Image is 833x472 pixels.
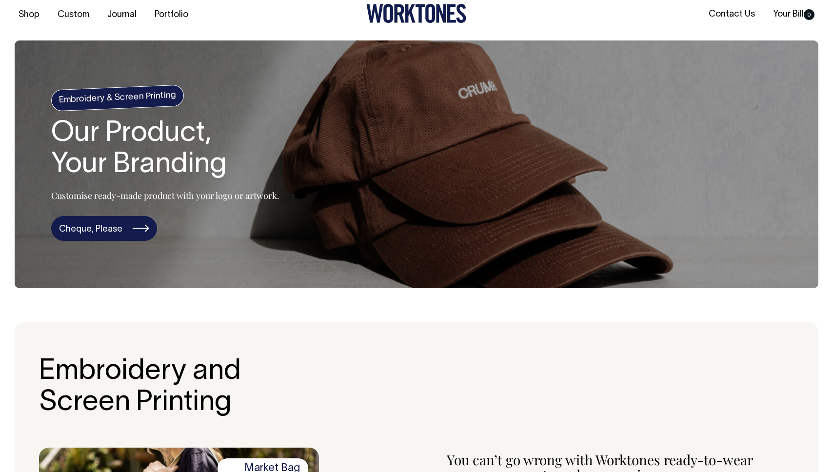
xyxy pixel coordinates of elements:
[54,7,93,23] a: Custom
[705,6,759,22] a: Contact Us
[769,6,818,22] a: Your Bill0
[804,9,814,20] span: 0
[15,7,43,23] a: Shop
[51,216,157,241] a: Cheque, Please
[51,85,184,112] h4: Embroidery & Screen Printing
[39,356,319,419] h2: Embroidery and Screen Printing
[51,190,279,201] p: Customise ready-made product with your logo or artwork.
[51,118,279,181] h1: Our Product, Your Branding
[103,7,140,23] a: Journal
[151,7,192,23] a: Portfolio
